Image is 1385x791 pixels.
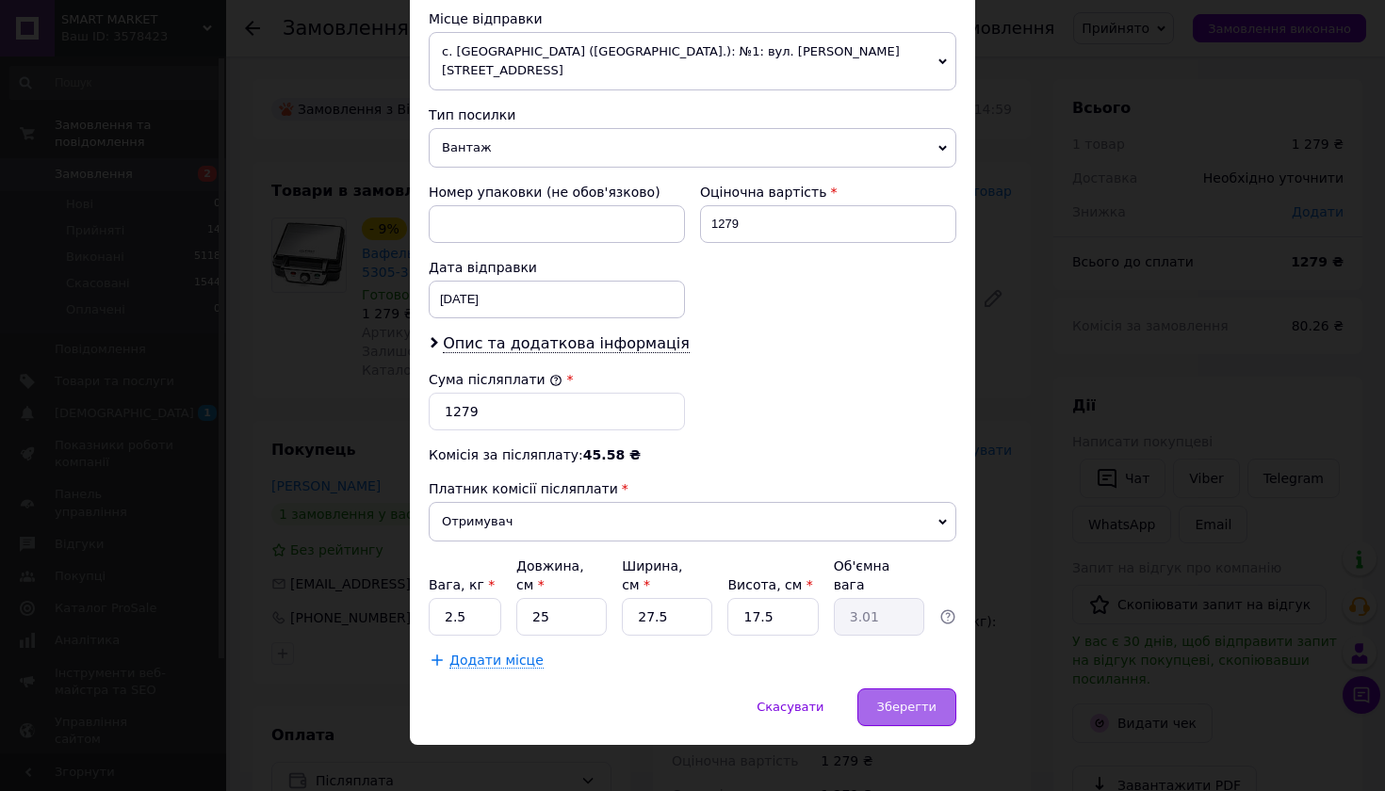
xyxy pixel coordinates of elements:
[429,128,956,168] span: Вантаж
[429,481,618,496] span: Платник комісії післяплати
[757,700,823,714] span: Скасувати
[429,445,956,464] div: Комісія за післяплату:
[727,577,812,592] label: Висота, см
[834,557,924,594] div: Об'ємна вага
[516,558,584,592] label: Довжина, см
[429,258,685,277] div: Дата відправки
[700,183,956,202] div: Оціночна вартість
[622,558,682,592] label: Ширина, см
[429,577,495,592] label: Вага, кг
[449,653,544,669] span: Додати місце
[429,183,685,202] div: Номер упаковки (не обов'язково)
[429,372,562,387] label: Сума післяплати
[583,447,641,462] span: 45.58 ₴
[443,334,690,353] span: Опис та додаткова інформація
[877,700,937,714] span: Зберегти
[429,107,515,122] span: Тип посилки
[429,11,543,26] span: Місце відправки
[429,502,956,541] span: Отримувач
[429,32,956,90] span: с. [GEOGRAPHIC_DATA] ([GEOGRAPHIC_DATA].): №1: вул. [PERSON_NAME][STREET_ADDRESS]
